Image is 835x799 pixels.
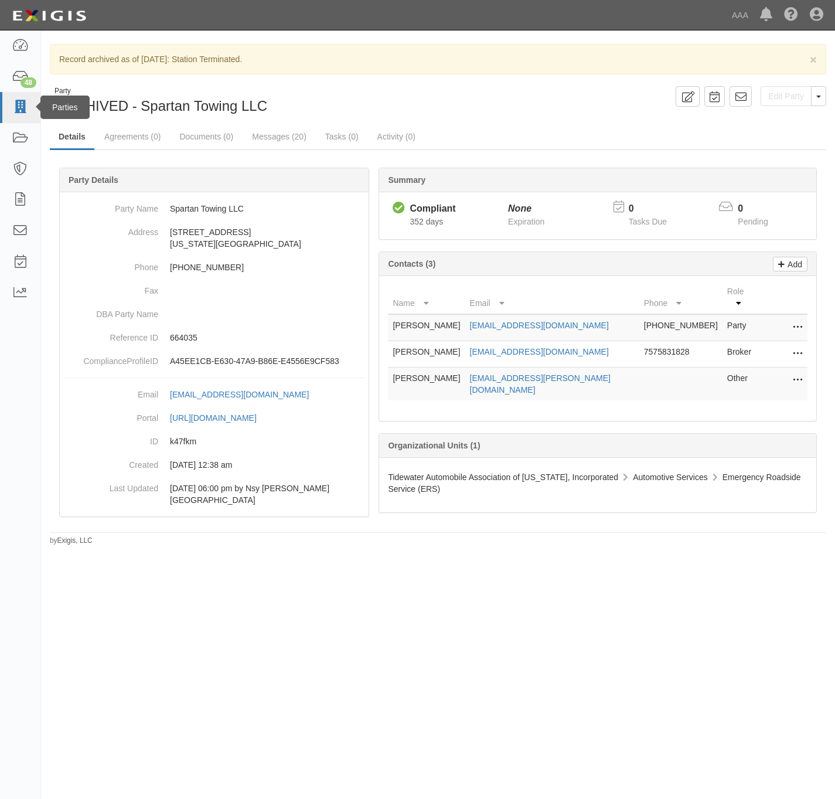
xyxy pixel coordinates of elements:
[21,77,36,88] div: 48
[64,326,158,344] dt: Reference ID
[64,279,158,297] dt: Fax
[773,257,807,271] a: Add
[639,281,722,314] th: Phone
[243,125,315,148] a: Messages (20)
[64,197,364,220] dd: Spartan Towing LLC
[761,86,812,106] a: Edit Party
[369,125,424,148] a: Activity (0)
[470,347,609,356] a: [EMAIL_ADDRESS][DOMAIN_NAME]
[64,383,158,400] dt: Email
[64,430,364,453] dd: k47fkm
[69,175,118,185] b: Party Details
[470,321,609,330] a: [EMAIL_ADDRESS][DOMAIN_NAME]
[738,202,782,216] p: 0
[738,217,768,226] span: Pending
[639,341,722,368] td: 7575831828
[388,341,465,368] td: [PERSON_NAME]
[170,389,309,400] div: [EMAIL_ADDRESS][DOMAIN_NAME]
[64,220,158,238] dt: Address
[810,53,817,66] button: Close
[64,477,158,494] dt: Last Updated
[388,472,618,482] span: Tidewater Automobile Association of [US_STATE], Incorporated
[508,217,544,226] span: Expiration
[40,96,90,119] div: Parties
[388,281,465,314] th: Name
[50,86,430,116] div: ARCHIVED - Spartan Towing LLC
[50,536,93,546] small: by
[64,197,158,215] dt: Party Name
[410,202,455,216] div: Compliant
[393,202,405,215] i: Compliant
[726,4,754,27] a: AAA
[785,257,802,271] p: Add
[64,430,158,447] dt: ID
[388,175,425,185] b: Summary
[50,125,94,150] a: Details
[170,390,322,399] a: [EMAIL_ADDRESS][DOMAIN_NAME]
[639,314,722,341] td: [PHONE_NUMBER]
[722,341,761,368] td: Broker
[64,349,158,367] dt: ComplianceProfileID
[316,125,367,148] a: Tasks (0)
[629,202,681,216] p: 0
[388,314,465,341] td: [PERSON_NAME]
[64,256,158,273] dt: Phone
[633,472,708,482] span: Automotive Services
[629,217,667,226] span: Tasks Due
[470,373,611,395] a: [EMAIL_ADDRESS][PERSON_NAME][DOMAIN_NAME]
[64,302,158,320] dt: DBA Party Name
[57,536,93,545] a: Exigis, LLC
[465,281,639,314] th: Email
[784,8,798,22] i: Help Center - Complianz
[56,98,267,114] span: ARCHIVED - Spartan Towing LLC
[388,368,465,401] td: [PERSON_NAME]
[171,125,242,148] a: Documents (0)
[9,5,90,26] img: logo-5460c22ac91f19d4615b14bd174203de0afe785f0fc80cf4dbbc73dc1793850b.png
[170,355,364,367] p: A45EE1CB-E630-47A9-B86E-E4556E9CF583
[722,314,761,341] td: Party
[64,256,364,279] dd: [PHONE_NUMBER]
[170,413,270,423] a: [URL][DOMAIN_NAME]
[64,453,158,471] dt: Created
[64,477,364,512] dd: 09/18/2025 06:00 pm by Nsy Archibong-Usoro
[59,53,817,65] p: Record archived as of [DATE]: Station Terminated.
[170,332,364,344] p: 664035
[388,441,480,450] b: Organizational Units (1)
[54,86,267,96] div: Party
[96,125,169,148] a: Agreements (0)
[722,368,761,401] td: Other
[810,53,817,66] span: ×
[388,259,435,268] b: Contacts (3)
[722,281,761,314] th: Role
[410,217,443,226] span: Since 10/01/2024
[64,406,158,424] dt: Portal
[388,472,800,494] span: Emergency Roadside Service (ERS)
[64,220,364,256] dd: [STREET_ADDRESS] [US_STATE][GEOGRAPHIC_DATA]
[64,453,364,477] dd: 03/10/2023 12:38 am
[508,203,531,213] i: None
